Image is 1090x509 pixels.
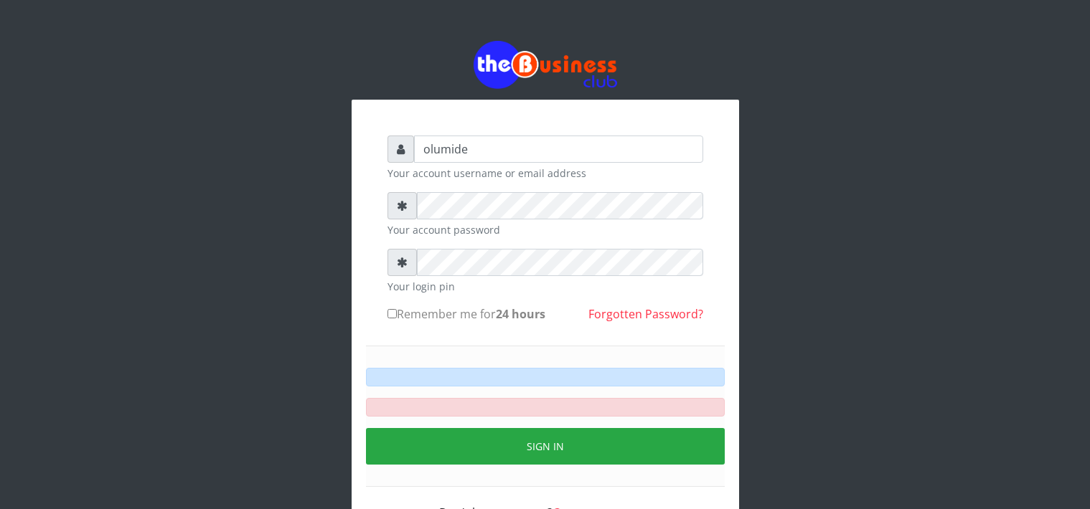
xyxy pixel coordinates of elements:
small: Your account username or email address [387,166,703,181]
button: Sign in [366,428,725,465]
input: Remember me for24 hours [387,309,397,318]
input: Username or email address [414,135,703,163]
a: Forgotten Password? [588,306,703,322]
b: 24 hours [496,306,545,322]
label: Remember me for [387,305,545,323]
small: Your account password [387,222,703,237]
small: Your login pin [387,279,703,294]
